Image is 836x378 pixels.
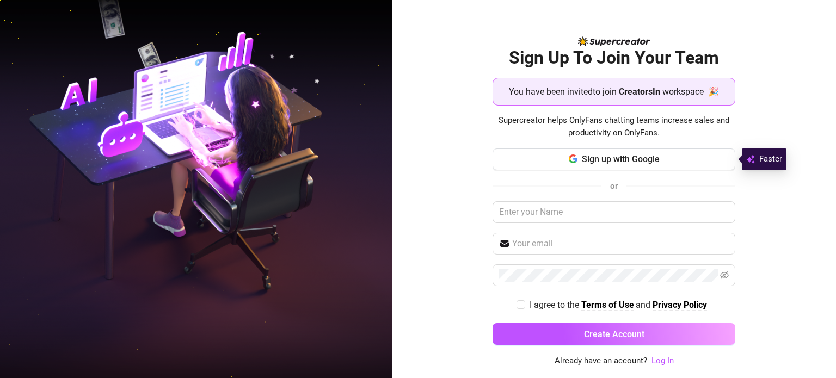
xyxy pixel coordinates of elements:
span: Create Account [584,329,644,339]
a: Privacy Policy [653,300,707,311]
strong: CreatorsIn [619,86,660,97]
h2: Sign Up To Join Your Team [493,47,735,69]
strong: Privacy Policy [653,300,707,310]
span: Sign up with Google [582,154,660,164]
a: Log In [651,356,674,365]
span: and [636,300,653,310]
a: Terms of Use [581,300,634,311]
span: eye-invisible [720,271,729,280]
strong: Terms of Use [581,300,634,310]
span: Already have an account? [555,355,647,368]
button: Sign up with Google [493,148,735,170]
button: Create Account [493,323,735,345]
input: Your email [512,237,729,250]
input: Enter your Name [493,201,735,223]
span: Faster [759,153,782,166]
img: logo-BBDzfeDw.svg [578,36,650,46]
span: Supercreator helps OnlyFans chatting teams increase sales and productivity on OnlyFans. [493,114,735,140]
span: or [610,181,618,191]
a: Log In [651,355,674,368]
img: svg%3e [746,153,755,166]
span: You have been invited to join [509,85,617,98]
span: workspace 🎉 [662,85,719,98]
span: I agree to the [530,300,581,310]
